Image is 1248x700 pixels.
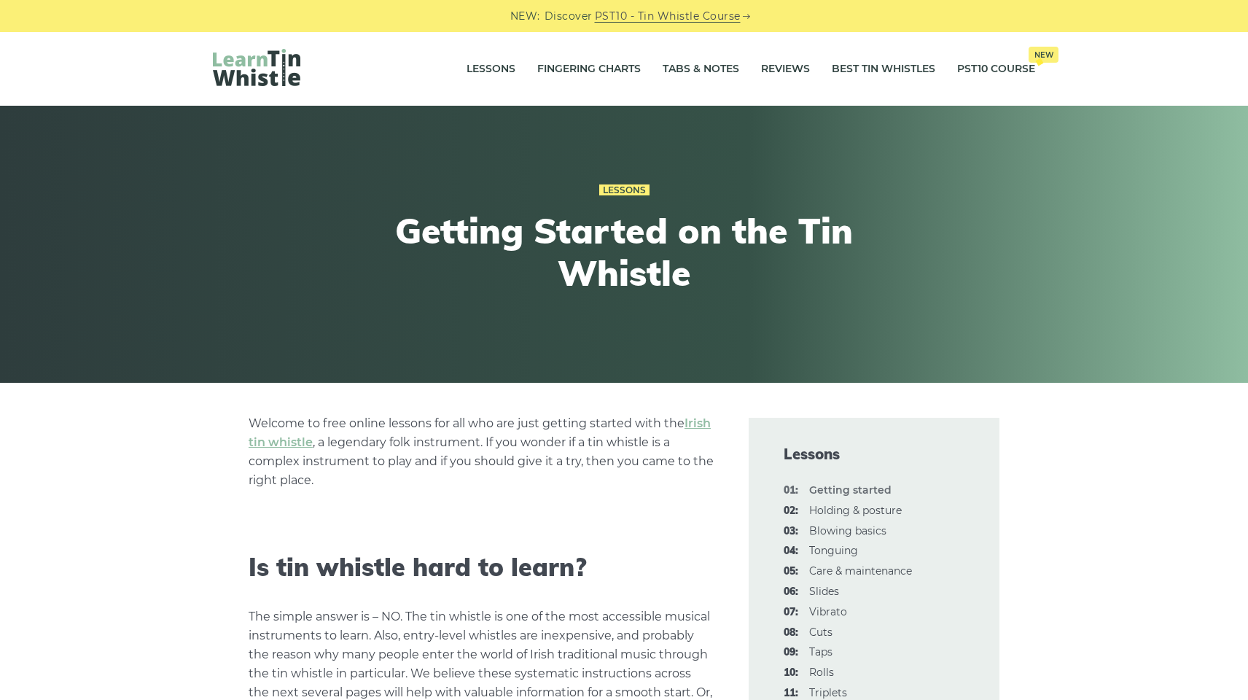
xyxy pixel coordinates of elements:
a: Reviews [761,51,810,87]
a: 07:Vibrato [809,605,847,618]
span: New [1029,47,1058,63]
a: Fingering Charts [537,51,641,87]
strong: Getting started [809,483,892,497]
img: LearnTinWhistle.com [213,49,300,86]
a: 09:Taps [809,645,832,658]
a: 10:Rolls [809,666,834,679]
span: 06: [784,583,798,601]
p: Welcome to free online lessons for all who are just getting started with the , a legendary folk i... [249,414,714,490]
a: 11:Triplets [809,686,847,699]
a: 06:Slides [809,585,839,598]
span: 09: [784,644,798,661]
a: Lessons [599,184,650,196]
span: 07: [784,604,798,621]
a: 08:Cuts [809,626,832,639]
span: 01: [784,482,798,499]
a: 05:Care & maintenance [809,564,912,577]
a: PST10 CourseNew [957,51,1035,87]
span: Lessons [784,444,964,464]
span: 05: [784,563,798,580]
a: Lessons [467,51,515,87]
span: 04: [784,542,798,560]
span: 02: [784,502,798,520]
a: Tabs & Notes [663,51,739,87]
span: 03: [784,523,798,540]
h2: Is tin whistle hard to learn? [249,553,714,583]
span: 08: [784,624,798,642]
span: 10: [784,664,798,682]
a: 02:Holding & posture [809,504,902,517]
a: Best Tin Whistles [832,51,935,87]
h1: Getting Started on the Tin Whistle [356,210,892,294]
a: 04:Tonguing [809,544,858,557]
a: 03:Blowing basics [809,524,886,537]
